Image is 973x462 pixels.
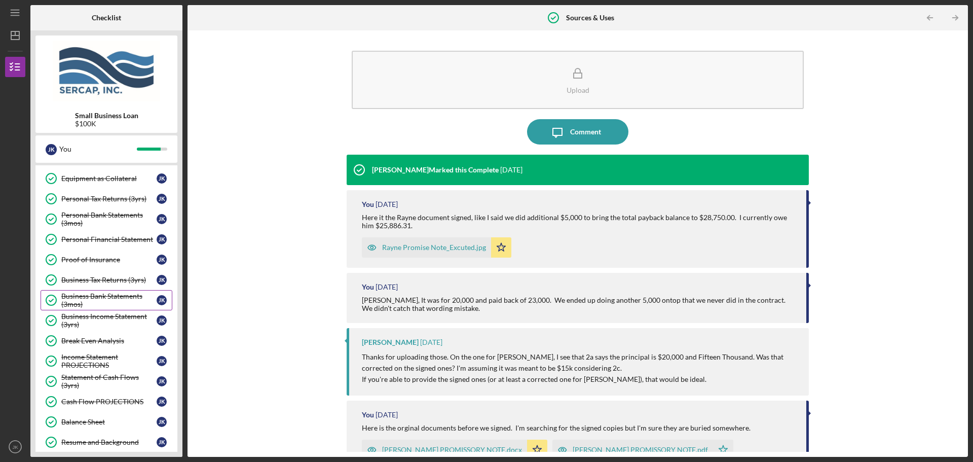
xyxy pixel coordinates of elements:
[573,446,708,454] div: [PERSON_NAME] PROMISSORY NOTE.pdf
[372,166,499,174] div: [PERSON_NAME] Marked this Complete
[61,211,157,227] div: Personal Bank Statements (3mos)
[376,283,398,291] time: 2025-08-14 21:24
[382,446,522,454] div: [PERSON_NAME] PROMISSORY NOTE.docx
[157,437,167,447] div: J K
[157,397,167,407] div: J K
[570,119,601,145] div: Comment
[61,398,157,406] div: Cash Flow PROJECTIONS
[46,144,57,155] div: J K
[566,14,614,22] b: Sources & Uses
[157,214,167,224] div: J K
[61,438,157,446] div: Resume and Background
[552,440,733,460] button: [PERSON_NAME] PROMISSORY NOTE.pdf
[41,351,172,371] a: Income Statement PROJECTIONSJK
[61,276,157,284] div: Business Tax Returns (3yrs)
[500,166,522,174] time: 2025-08-18 12:48
[41,290,172,310] a: Business Bank Statements (3mos)JK
[61,195,157,203] div: Personal Tax Returns (3yrs)
[41,270,172,290] a: Business Tax Returns (3yrs)JK
[41,371,172,392] a: Statement of Cash Flows (3yrs)JK
[352,51,804,109] button: Upload
[157,336,167,346] div: J K
[59,140,137,158] div: You
[61,174,157,183] div: Equipment as Collateral
[362,440,547,460] button: [PERSON_NAME] PROMISSORY NOTE.docx
[41,168,172,189] a: Equipment as CollateralJK
[362,296,796,312] div: [PERSON_NAME], It was for 20,000 and paid back of 23,000. We ended up doing another 5,000 ontop t...
[61,256,157,264] div: Proof of Insurance
[41,229,172,250] a: Personal Financial StatementJK
[35,41,177,101] img: Product logo
[12,444,18,450] text: JK
[362,351,799,374] p: Thanks for uploading those. On the one for [PERSON_NAME], I see that 2a says the principal is $20...
[157,194,167,204] div: J K
[376,411,398,419] time: 2025-08-13 18:00
[157,255,167,265] div: J K
[41,392,172,412] a: Cash Flow PROJECTIONSJK
[567,86,589,94] div: Upload
[41,250,172,270] a: Proof of InsuranceJK
[41,432,172,452] a: Resume and BackgroundJK
[61,312,157,329] div: Business Income Statement (3yrs)
[362,374,799,385] p: If you're able to provide the signed ones (or at least a corrected one for [PERSON_NAME]), that w...
[527,119,628,145] button: Comment
[75,112,138,120] b: Small Business Loan
[157,275,167,285] div: J K
[61,353,157,369] div: Income Statement PROJECTIONS
[61,373,157,389] div: Statement of Cash Flows (3yrs)
[420,338,442,346] time: 2025-08-14 18:53
[61,337,157,345] div: Break Even Analysis
[92,14,121,22] b: Checklist
[61,292,157,308] div: Business Bank Statements (3mos)
[362,283,374,291] div: You
[362,411,374,419] div: You
[362,424,751,432] div: Here is the orginal documents before we signed. I'm searching for the signed copies but I'm sure ...
[41,209,172,229] a: Personal Bank Statements (3mos)JK
[41,412,172,432] a: Balance SheetJK
[157,315,167,326] div: J K
[376,200,398,208] time: 2025-08-14 23:57
[362,338,419,346] div: [PERSON_NAME]
[382,243,486,252] div: Rayne Promise Note_Excuted.jpg
[157,376,167,386] div: J K
[157,234,167,244] div: J K
[362,237,511,258] button: Rayne Promise Note_Excuted.jpg
[157,173,167,184] div: J K
[41,310,172,331] a: Business Income Statement (3yrs)JK
[75,120,138,128] div: $100K
[157,356,167,366] div: J K
[157,295,167,305] div: J K
[362,200,374,208] div: You
[41,189,172,209] a: Personal Tax Returns (3yrs)JK
[61,418,157,426] div: Balance Sheet
[157,417,167,427] div: J K
[41,331,172,351] a: Break Even AnalysisJK
[5,437,25,457] button: JK
[61,235,157,243] div: Personal Financial Statement
[362,214,796,230] div: Here it the Rayne document signed, like I said we did additional $5,000 to bring the total paybac...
